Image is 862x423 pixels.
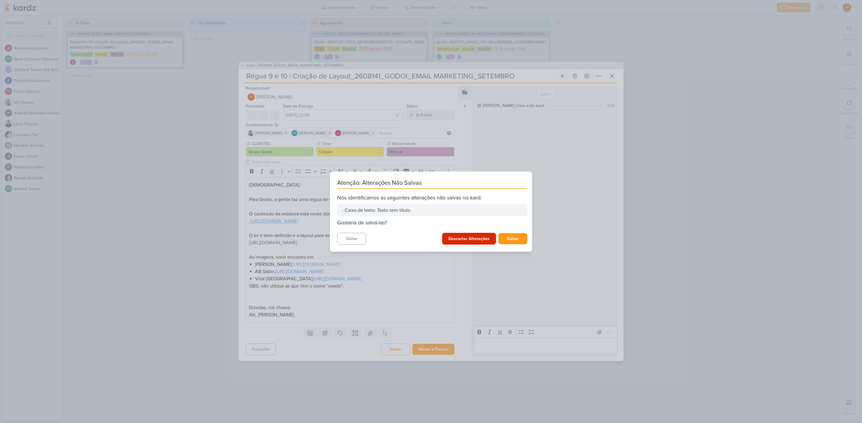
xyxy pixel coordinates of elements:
button: Salvar [498,233,527,244]
div: Nós identificamos as seguintes alterações não salvas no kard: [337,194,527,202]
div: Atenção: Alterações Não Salvas [337,179,527,189]
button: Descartar Alterações [442,233,496,245]
button: Voltar [337,233,366,245]
div: Gostaria de salvá-las? [337,219,527,227]
div: - Caixa de texto: Texto sem título [342,207,522,214]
